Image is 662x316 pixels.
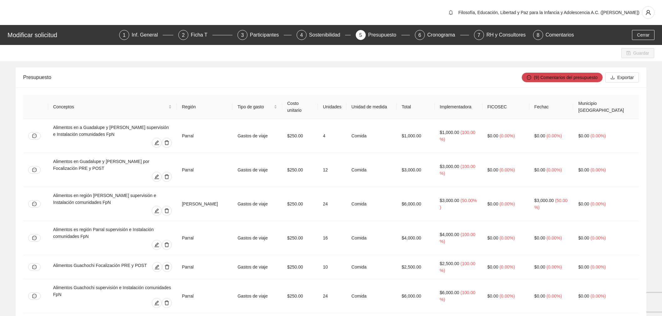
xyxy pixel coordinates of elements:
span: $2,500.00 [440,261,459,266]
div: Presupuesto [23,68,522,86]
button: message [28,292,41,300]
th: Tipo de gasto [232,95,282,119]
button: delete [162,298,172,308]
td: [PERSON_NAME] [177,187,232,221]
td: $250.00 [282,119,318,153]
button: bell [446,7,456,17]
td: Parral [177,119,232,153]
span: Filosofía, Educación, Libertad y Paz para la Infancia y Adolescencia A.C. ([PERSON_NAME]) [458,10,639,15]
td: 24 [318,279,346,313]
td: 16 [318,221,346,255]
td: $250.00 [282,279,318,313]
span: bell [446,10,456,15]
div: Cronograma [427,30,460,40]
span: 3 [241,32,244,38]
button: delete [162,262,172,272]
span: Cerrar [637,32,649,38]
span: message [32,134,37,138]
div: 3Participantes [237,30,292,40]
td: $250.00 [282,153,318,187]
button: message [28,166,41,174]
td: Parral [177,221,232,255]
div: Alimentos en región [PERSON_NAME] supervisión e Instalación comunidades FpN [53,192,172,206]
div: 1Inf. General [119,30,173,40]
span: message [32,168,37,172]
span: ( 0.00% ) [547,167,562,172]
th: Implementadora [435,95,482,119]
td: $4,000.00 [397,221,435,255]
td: Comida [346,279,397,313]
span: message [32,294,37,298]
span: $0.00 [487,264,498,269]
span: edit [152,300,161,305]
button: message [28,263,41,271]
span: message [527,75,531,80]
span: ( 0.00% ) [590,264,606,269]
button: delete [162,138,172,148]
div: Alimentos es región Parral supervisión e Instalación comunidades FpN [53,226,172,240]
th: Unidad de medida [346,95,397,119]
span: ( 0.00% ) [547,133,562,138]
button: delete [162,206,172,216]
td: $250.00 [282,187,318,221]
span: ( 0.00% ) [500,201,515,206]
div: 2Ficha T [178,30,232,40]
span: download [610,75,615,80]
div: Alimentos Guachochi Focalización PRE y POST [53,262,150,272]
button: edit [152,172,162,182]
span: 4 [300,32,303,38]
td: Parral [177,153,232,187]
button: downloadExportar [605,72,639,82]
td: Gastos de viaje [232,187,282,221]
th: Costo unitario [282,95,318,119]
td: $3,000.00 [397,153,435,187]
button: Cerrar [632,30,654,40]
div: Alimentos Guachochi supervisión e Instalación comunidades FpN [53,284,172,298]
span: $4,000.00 [440,232,459,237]
span: delete [162,174,171,179]
button: edit [152,298,162,308]
span: $3,000.00 [534,198,554,203]
td: Comida [346,221,397,255]
div: 8Comentarios [533,30,574,40]
td: $2,500.00 [397,255,435,279]
td: $1,000.00 [397,119,435,153]
span: $0.00 [487,133,498,138]
span: $0.00 [578,294,589,299]
button: message [28,234,41,242]
span: Conceptos [53,103,167,110]
span: edit [152,264,162,269]
span: ( 0.00% ) [547,235,562,240]
button: edit [152,138,162,148]
td: 12 [318,153,346,187]
div: Alimentos en a Guadalupe y [PERSON_NAME] supervisión e Instalación comunidades FpN [53,124,172,138]
span: $6,000.00 [440,290,459,295]
td: $250.00 [282,255,318,279]
button: message [28,132,41,140]
span: message [32,236,37,240]
td: Gastos de viaje [232,119,282,153]
span: ( 0.00% ) [500,235,515,240]
div: Modificar solicitud [8,30,115,40]
span: ( 50.00% ) [534,198,568,210]
button: edit [152,240,162,250]
span: Exportar [617,74,634,81]
td: Gastos de viaje [232,279,282,313]
button: delete [162,172,172,182]
span: $0.00 [578,167,589,172]
span: edit [152,242,161,247]
span: delete [162,264,172,269]
td: Parral [177,279,232,313]
span: ( 0.00% ) [500,264,515,269]
span: $0.00 [487,167,498,172]
span: edit [152,174,161,179]
span: $3,000.00 [440,164,459,169]
td: Comida [346,187,397,221]
td: Comida [346,153,397,187]
div: Comentarios [546,30,574,40]
span: (9) Comentarios del presupuesto [534,74,598,81]
th: Total [397,95,435,119]
span: ( 0.00% ) [590,294,606,299]
td: $6,000.00 [397,187,435,221]
span: ( 0.00% ) [547,294,562,299]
